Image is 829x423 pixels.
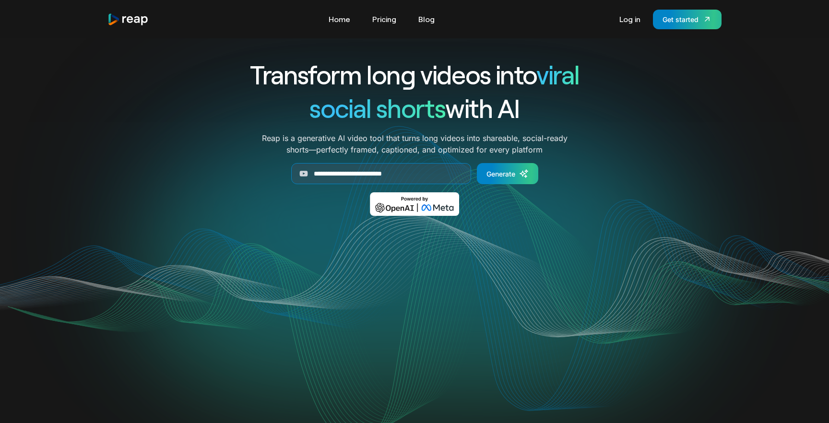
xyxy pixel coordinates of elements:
[107,13,149,26] a: home
[486,169,515,179] div: Generate
[262,132,568,155] p: Reap is a generative AI video tool that turns long videos into shareable, social-ready shorts—per...
[477,163,538,184] a: Generate
[309,92,445,123] span: social shorts
[222,230,608,423] video: Your browser does not support the video tag.
[615,12,645,27] a: Log in
[107,13,149,26] img: reap logo
[370,192,460,216] img: Powered by OpenAI & Meta
[215,58,614,91] h1: Transform long videos into
[324,12,355,27] a: Home
[663,14,699,24] div: Get started
[653,10,722,29] a: Get started
[215,163,614,184] form: Generate Form
[414,12,439,27] a: Blog
[215,91,614,125] h1: with AI
[367,12,401,27] a: Pricing
[536,59,579,90] span: viral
